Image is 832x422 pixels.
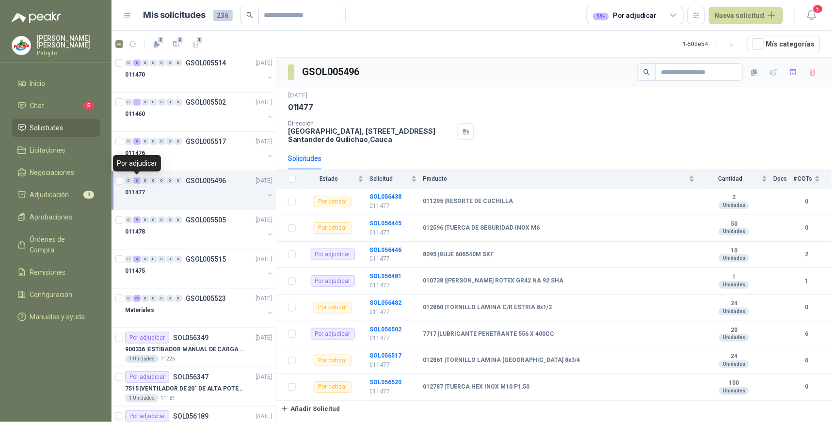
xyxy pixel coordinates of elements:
[125,253,274,284] a: 0 4 0 0 0 0 0 GSOL005515[DATE] 011475
[423,224,540,232] b: 012596 | TUERCA DE SEGURIDAD INOX M6
[113,155,161,172] div: Por adjudicar
[683,36,739,52] div: 1 - 50 de 54
[186,60,226,66] p: GSOL005514
[701,379,768,387] b: 100
[125,60,132,66] div: 0
[125,96,274,127] a: 0 1 0 0 0 0 0 GSOL005502[DATE] 011460
[803,7,820,24] button: 5
[83,102,94,109] span: 5
[158,60,165,66] div: 0
[158,99,165,106] div: 0
[125,138,132,145] div: 0
[133,177,141,184] div: 3
[423,330,554,338] b: 7717 | LUBRICANTE PENETRANTE 556 X 400CC
[150,177,157,184] div: 0
[125,109,145,119] p: 011460
[186,295,226,302] p: GSOL005523
[150,138,157,145] div: 0
[166,295,174,302] div: 0
[813,4,823,14] span: 5
[369,202,417,211] p: 011477
[701,353,768,360] b: 24
[288,91,307,100] p: [DATE]
[773,170,793,188] th: Docs
[158,217,165,223] div: 0
[142,60,149,66] div: 0
[12,186,100,204] a: Adjudicación4
[369,360,417,370] p: 011477
[793,356,820,365] b: 0
[188,36,203,52] button: 3
[256,412,272,421] p: [DATE]
[643,69,650,76] span: search
[186,138,226,145] p: GSOL005517
[125,384,246,393] p: 7515 | VENTILADOR DE 20" DE ALTA POTENCIA PARA ANCLAR A LA PARED
[125,57,274,88] a: 0 8 0 0 0 0 0 GSOL005514[DATE] 011470
[150,256,157,263] div: 0
[793,175,813,182] span: # COTs
[369,247,401,253] a: SOL056446
[125,332,169,344] div: Por adjudicar
[125,355,159,363] div: 1 Unidades
[701,175,760,182] span: Cantidad
[12,163,100,182] a: Negociaciones
[150,295,157,302] div: 0
[369,379,401,386] b: SOL056520
[166,177,174,184] div: 0
[125,99,132,106] div: 0
[175,99,182,106] div: 0
[369,352,401,359] a: SOL056517
[125,214,274,245] a: 0 9 0 0 0 0 0 GSOL005505[DATE] 011478
[166,138,174,145] div: 0
[150,60,157,66] div: 0
[166,60,174,66] div: 0
[186,256,226,263] p: GSOL005515
[12,74,100,93] a: Inicio
[423,357,580,364] b: 012861 | TORNILLO LAMINA [GEOGRAPHIC_DATA] 8x3/4
[196,36,203,44] span: 3
[12,230,100,259] a: Órdenes de Compra
[302,170,369,188] th: Estado
[302,175,356,182] span: Estado
[125,266,145,276] p: 011475
[158,177,165,184] div: 0
[256,176,272,186] p: [DATE]
[593,10,656,21] div: Por adjudicar
[423,251,494,259] b: 8095 | BUJE 606540M SKF
[256,137,272,146] p: [DATE]
[719,334,749,342] div: Unidades
[125,217,132,223] div: 0
[256,294,272,303] p: [DATE]
[311,328,355,340] div: Por adjudicar
[276,401,344,417] button: Añadir Solicitud
[125,295,132,302] div: 0
[369,299,401,306] b: SOL056482
[125,256,132,263] div: 0
[125,149,145,158] p: 011476
[793,329,820,339] b: 6
[173,413,208,420] p: SOL056189
[133,60,141,66] div: 8
[719,202,749,209] div: Unidades
[12,308,100,326] a: Manuales y ayuda
[160,355,175,363] p: 11225
[701,170,773,188] th: Cantidad
[177,36,184,44] span: 3
[37,50,100,56] p: Patojito
[369,273,401,280] b: SOL056481
[125,410,169,422] div: Por adjudicar
[142,177,149,184] div: 0
[175,217,182,223] div: 0
[160,394,175,402] p: 11161
[12,96,100,115] a: Chat5
[423,383,529,391] b: 012787 | TUERCA HEX INOX M10 P1,50
[423,175,687,182] span: Producto
[793,277,820,286] b: 1
[125,70,145,79] p: 011470
[701,300,768,308] b: 24
[133,99,141,106] div: 1
[369,326,401,333] a: SOL056502
[142,295,149,302] div: 0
